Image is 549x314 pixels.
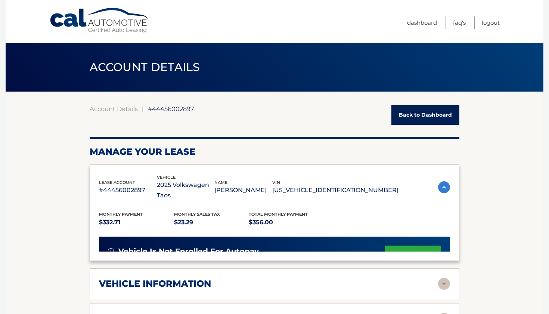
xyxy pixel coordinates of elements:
p: $23.29 [174,217,249,228]
a: Dashboard [407,16,437,29]
a: Logout [482,16,500,29]
p: [US_VEHICLE_IDENTIFICATION_NUMBER] [272,185,398,196]
a: set up autopay [385,246,441,265]
span: name [214,180,227,185]
span: ACCOUNT DETAILS [90,60,200,74]
a: FAQ's [453,16,466,29]
p: $332.71 [99,217,174,228]
p: #44456002897 [99,185,157,196]
a: Back to Dashboard [391,105,459,125]
span: Monthly Payment [99,212,143,217]
a: Cal Automotive [49,7,150,34]
p: 2025 Volkswagen Taos [157,180,215,201]
span: Total Monthly Payment [249,212,308,217]
a: Account Details [90,105,138,113]
h2: vehicle information [99,278,211,289]
span: #44456002897 [148,105,194,113]
span: | [142,105,144,113]
img: accordion-rest.svg [438,278,450,290]
span: lease account [99,180,135,185]
span: vehicle [157,175,176,180]
p: $356.00 [249,217,324,228]
p: [PERSON_NAME] [214,185,272,196]
img: alert-white.svg [108,248,114,254]
span: vehicle is not enrolled for autopay [118,247,259,256]
span: Monthly sales Tax [174,212,220,217]
h2: Manage Your Lease [90,146,459,157]
img: accordion-active.svg [438,181,450,193]
span: vin [272,180,280,185]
